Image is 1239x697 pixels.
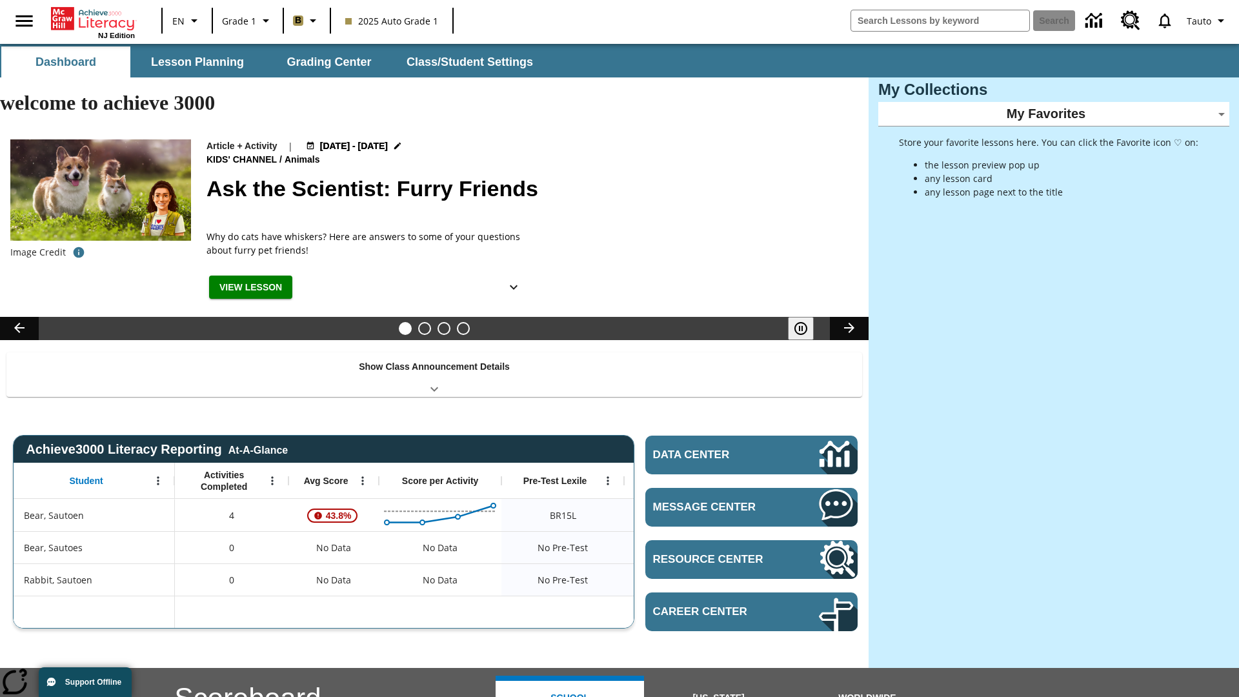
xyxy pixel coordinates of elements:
button: Pause [788,317,814,340]
img: Avatar of the scientist with a cat and dog standing in a grassy field in the background [10,139,191,241]
a: Data Center [1078,3,1113,39]
h3: My Collections [878,81,1229,99]
div: Home [51,5,135,39]
div: No Data, Rabbit, Sautoen [288,563,379,596]
input: search field [851,10,1029,31]
span: Support Offline [65,678,121,687]
button: Dashboard [1,46,130,77]
a: Resource Center, Will open in new tab [645,540,858,579]
span: Message Center [653,501,780,514]
button: Language: EN, Select a language [166,9,208,32]
button: Class/Student Settings [396,46,543,77]
span: Bear, Sautoes [24,541,83,554]
span: Beginning reader 15 Lexile, Bear, Sautoen [550,509,576,522]
div: No Data, Rabbit, Sautoen [416,567,464,593]
button: Grading Center [265,46,394,77]
button: View Lesson [209,276,292,299]
div: No Data, Bear, Sautoes [416,535,464,561]
span: Avg Score [304,475,348,487]
span: Data Center [653,449,775,461]
div: My Favorites [878,102,1229,126]
span: Rabbit, Sautoen [24,573,92,587]
span: Resource Center [653,553,780,566]
button: Grade: Grade 1, Select a grade [217,9,279,32]
span: 4 [229,509,234,522]
span: No Pre-Test, Bear, Sautoes [538,541,588,554]
span: No Data [310,534,358,561]
button: Open Menu [353,471,372,490]
span: Student [70,475,103,487]
span: Score per Activity [402,475,479,487]
span: No Pre-Test, Rabbit, Sautoen [538,573,588,587]
button: Slide 2 Cars of the Future? [418,322,431,335]
button: Slide 4 Remembering Justice O'Connor [457,322,470,335]
span: Career Center [653,605,780,618]
span: B [295,12,301,28]
button: Slide 1 Ask the Scientist: Furry Friends [399,322,412,335]
p: Image Credit [10,246,66,259]
a: Notifications [1148,4,1182,37]
button: Jul 11 - Oct 31 Choose Dates [303,139,405,153]
span: 43.8% [321,504,357,527]
button: Open Menu [263,471,282,490]
div: No Data, Bear, Sautoes [624,531,747,563]
div: 10 Lexile, ER, Based on the Lexile Reading measure, student is an Emerging Reader (ER) and will h... [624,499,747,531]
div: At-A-Glance [228,442,288,456]
div: No Data, Bear, Sautoes [288,531,379,563]
button: Slide 3 Pre-release lesson [438,322,450,335]
span: 2025 Auto Grade 1 [345,14,438,28]
span: Kids' Channel [206,153,279,167]
div: Why do cats have whiskers? Here are answers to some of your questions about furry pet friends! [206,230,529,257]
span: Bear, Sautoen [24,509,84,522]
button: Profile/Settings [1182,9,1234,32]
p: Article + Activity [206,139,277,153]
div: 0, Bear, Sautoes [175,531,288,563]
button: Credit: background: Nataba/iStock/Getty Images Plus inset: Janos Jantner [66,241,92,264]
span: Animals [285,153,322,167]
span: NJ Edition [98,32,135,39]
div: 0, Rabbit, Sautoen [175,563,288,596]
a: Home [51,6,135,32]
a: Data Center [645,436,858,474]
button: Open Menu [148,471,168,490]
a: Message Center [645,488,858,527]
div: Pause [788,317,827,340]
button: Lesson carousel, Next [830,317,869,340]
a: Resource Center, Will open in new tab [1113,3,1148,38]
button: Boost Class color is light brown. Change class color [288,9,326,32]
span: No Data [310,567,358,593]
span: [DATE] - [DATE] [320,139,388,153]
div: , 43.8%, Attention! This student's Average First Try Score of 43.8% is below 65%, Bear, Sautoen [288,499,379,531]
span: 0 [229,573,234,587]
button: Lesson Planning [133,46,262,77]
span: EN [172,14,185,28]
div: Show Class Announcement Details [6,352,862,397]
li: any lesson page next to the title [925,185,1198,199]
p: Store your favorite lessons here. You can click the Favorite icon ♡ on: [899,136,1198,149]
button: Support Offline [39,667,132,697]
span: Pre-Test Lexile [523,475,587,487]
span: | [288,139,293,153]
a: Career Center [645,592,858,631]
span: Tauto [1187,14,1211,28]
button: Show Details [501,276,527,299]
div: 4, Bear, Sautoen [175,499,288,531]
div: No Data, Rabbit, Sautoen [624,563,747,596]
p: Show Class Announcement Details [359,360,510,374]
span: 0 [229,541,234,554]
button: Open side menu [5,2,43,40]
button: Open Menu [598,471,618,490]
span: Grade 1 [222,14,256,28]
span: / [279,154,282,165]
span: Achieve3000 Literacy Reporting [26,442,288,457]
span: Activities Completed [181,469,267,492]
li: any lesson card [925,172,1198,185]
h2: Ask the Scientist: Furry Friends [206,172,853,205]
li: the lesson preview pop up [925,158,1198,172]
